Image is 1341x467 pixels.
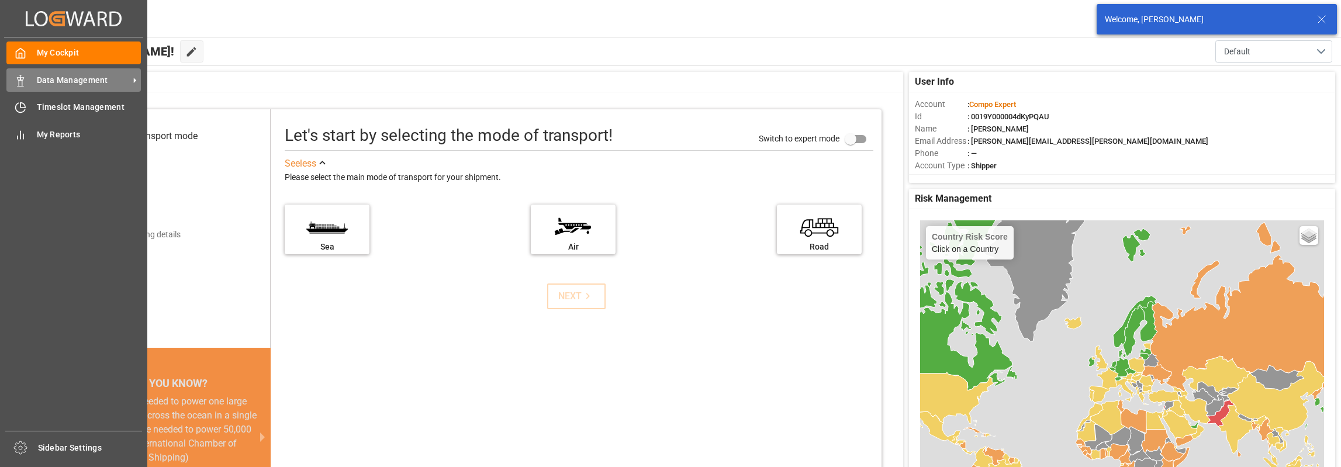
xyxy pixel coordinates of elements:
[915,160,967,172] span: Account Type
[915,147,967,160] span: Phone
[915,135,967,147] span: Email Address
[967,137,1208,146] span: : [PERSON_NAME][EMAIL_ADDRESS][PERSON_NAME][DOMAIN_NAME]
[1105,13,1306,26] div: Welcome, [PERSON_NAME]
[107,129,198,143] div: Select transport mode
[547,283,606,309] button: NEXT
[6,41,141,64] a: My Cockpit
[915,75,954,89] span: User Info
[285,171,873,185] div: Please select the main mode of transport for your shipment.
[969,100,1016,109] span: Compo Expert
[67,372,271,395] div: DID YOU KNOW?
[1224,46,1250,58] span: Default
[967,124,1029,133] span: : [PERSON_NAME]
[37,47,141,59] span: My Cockpit
[783,241,856,253] div: Road
[967,149,977,158] span: : —
[915,110,967,123] span: Id
[38,442,143,454] span: Sidebar Settings
[81,395,257,465] div: The energy needed to power one large container ship across the ocean in a single day is the same ...
[1299,226,1318,245] a: Layers
[37,101,141,113] span: Timeslot Management
[915,192,991,206] span: Risk Management
[932,232,1008,241] h4: Country Risk Score
[967,112,1049,121] span: : 0019Y000004dKyPQAU
[915,98,967,110] span: Account
[967,161,997,170] span: : Shipper
[1215,40,1332,63] button: open menu
[6,123,141,146] a: My Reports
[49,40,174,63] span: Hello [PERSON_NAME]!
[932,232,1008,254] div: Click on a Country
[759,133,839,143] span: Switch to expert mode
[915,123,967,135] span: Name
[285,157,316,171] div: See less
[6,96,141,119] a: Timeslot Management
[967,100,1016,109] span: :
[37,74,129,87] span: Data Management
[537,241,610,253] div: Air
[558,289,594,303] div: NEXT
[285,123,613,148] div: Let's start by selecting the mode of transport!
[37,129,141,141] span: My Reports
[291,241,364,253] div: Sea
